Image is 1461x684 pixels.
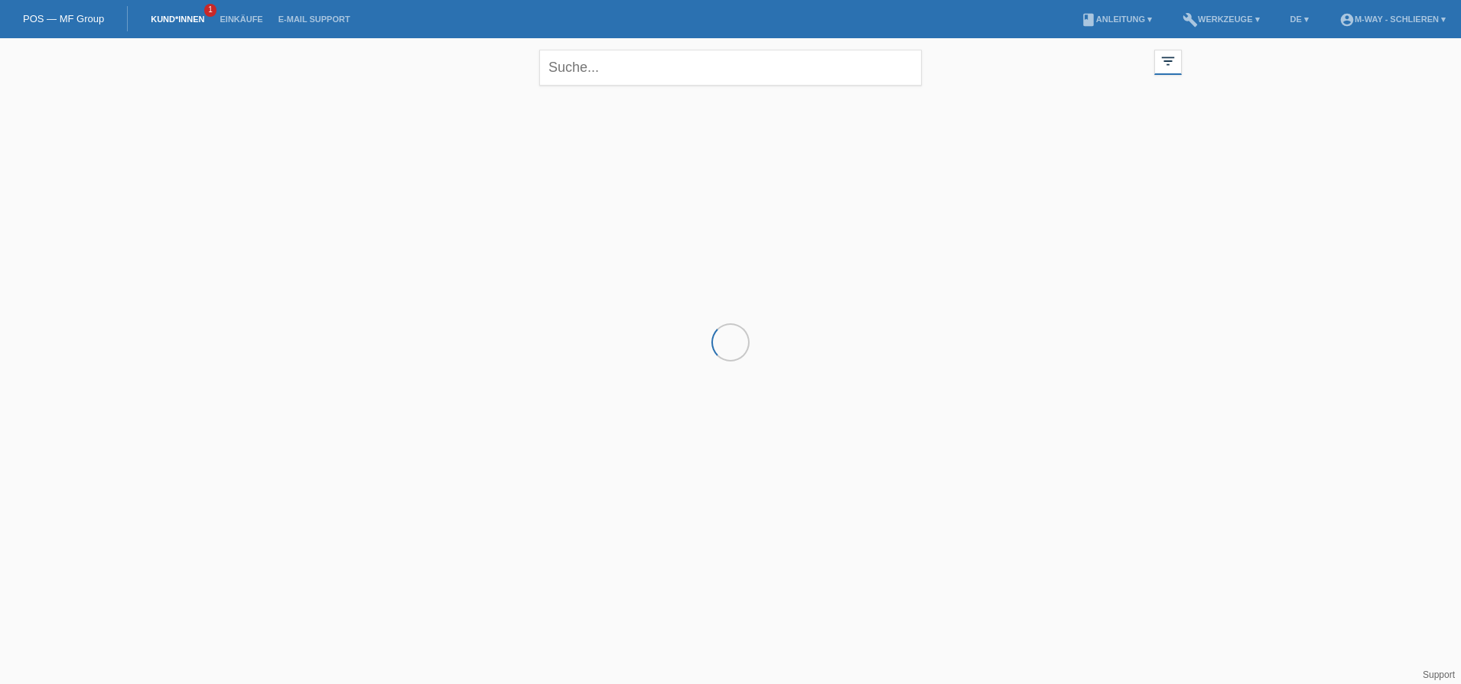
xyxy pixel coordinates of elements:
[1332,15,1453,24] a: account_circlem-way - Schlieren ▾
[1160,53,1176,70] i: filter_list
[539,50,922,86] input: Suche...
[1423,669,1455,680] a: Support
[1339,12,1355,28] i: account_circle
[1081,12,1096,28] i: book
[1175,15,1267,24] a: buildWerkzeuge ▾
[23,13,104,24] a: POS — MF Group
[204,4,216,17] span: 1
[212,15,270,24] a: Einkäufe
[1073,15,1160,24] a: bookAnleitung ▾
[143,15,212,24] a: Kund*innen
[1183,12,1198,28] i: build
[1283,15,1316,24] a: DE ▾
[271,15,358,24] a: E-Mail Support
